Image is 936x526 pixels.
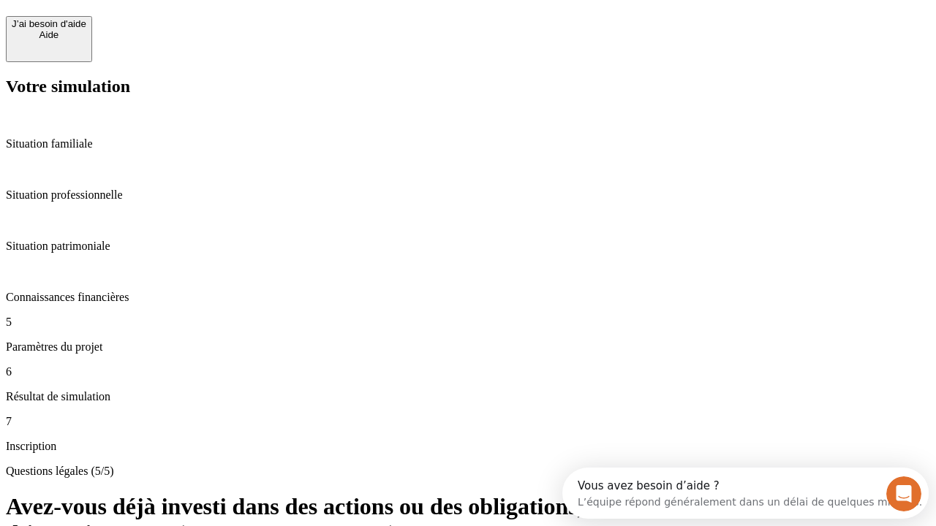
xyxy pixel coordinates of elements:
[6,440,930,453] p: Inscription
[6,390,930,403] p: Résultat de simulation
[886,476,921,511] iframe: Intercom live chat
[12,18,86,29] div: J’ai besoin d'aide
[12,29,86,40] div: Aide
[6,137,930,150] p: Situation familiale
[15,24,360,39] div: L’équipe répond généralement dans un délai de quelques minutes.
[6,188,930,202] p: Situation professionnelle
[6,340,930,354] p: Paramètres du projet
[6,465,930,478] p: Questions légales (5/5)
[6,240,930,253] p: Situation patrimoniale
[6,16,92,62] button: J’ai besoin d'aideAide
[6,316,930,329] p: 5
[6,77,930,96] h2: Votre simulation
[6,415,930,428] p: 7
[15,12,360,24] div: Vous avez besoin d’aide ?
[6,291,930,304] p: Connaissances financières
[6,365,930,378] p: 6
[562,468,929,519] iframe: Intercom live chat discovery launcher
[6,6,403,46] div: Ouvrir le Messenger Intercom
